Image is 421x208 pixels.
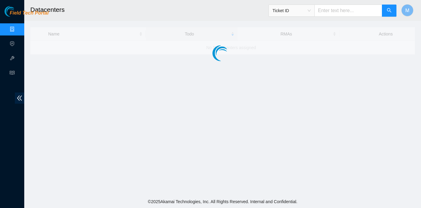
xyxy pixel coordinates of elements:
[272,6,311,15] span: Ticket ID
[401,4,413,16] button: M
[15,92,24,104] span: double-left
[5,11,48,19] a: Akamai TechnologiesField Tech Portal
[10,68,15,80] span: read
[10,10,48,16] span: Field Tech Portal
[314,5,382,17] input: Enter text here...
[24,195,421,208] footer: © 2025 Akamai Technologies, Inc. All Rights Reserved. Internal and Confidential.
[382,5,396,17] button: search
[405,7,409,14] span: M
[387,8,392,14] span: search
[5,6,31,17] img: Akamai Technologies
